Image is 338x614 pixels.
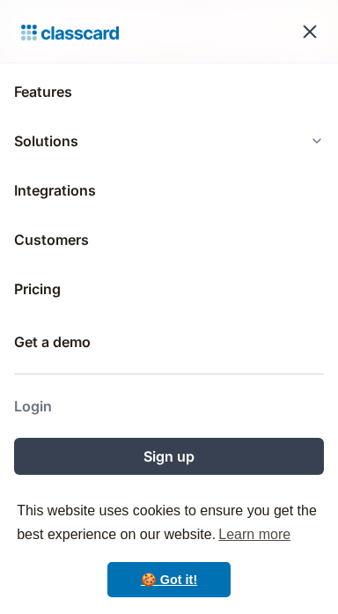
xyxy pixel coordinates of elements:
a: Get a demo [14,321,324,363]
a: Login [14,385,324,427]
a: Integrations [14,169,324,211]
a: Pricing [14,268,324,310]
div: Solutions [14,130,78,152]
a: Logo [14,19,119,44]
div: Sign up [143,446,195,467]
a: Features [14,70,324,113]
span: This website uses cookies to ensure you get the best experience on our website. [17,500,321,548]
a: dismiss cookie message [107,562,231,597]
div: Solutions [14,120,324,162]
a: Sign up [14,438,324,475]
div: menu [289,11,324,53]
a: Customers [14,218,324,261]
a: learn more about cookies [216,522,293,548]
